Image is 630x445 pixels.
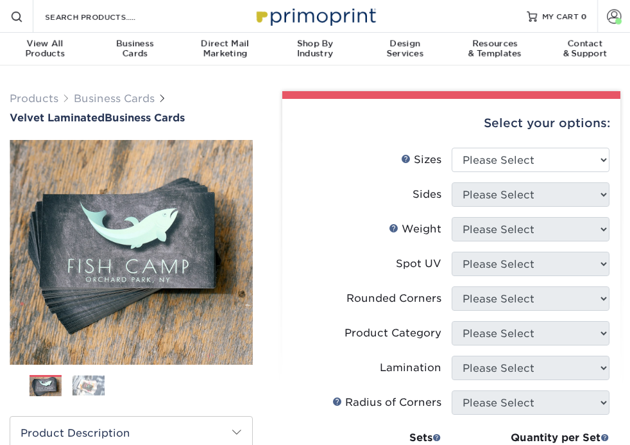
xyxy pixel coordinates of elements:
[158,369,191,401] img: Business Cards 04
[270,39,360,49] span: Shop By
[201,369,234,401] img: Business Cards 05
[115,369,148,401] img: Business Cards 03
[90,39,180,49] span: Business
[10,92,58,105] a: Products
[360,33,450,67] a: DesignServices
[450,33,540,67] a: Resources& Templates
[270,33,360,67] a: Shop ByIndustry
[180,33,270,67] a: Direct MailMarketing
[10,130,253,374] img: Velvet Laminated 01
[540,39,630,49] span: Contact
[540,33,630,67] a: Contact& Support
[450,39,540,59] div: & Templates
[389,222,441,237] div: Weight
[360,39,450,49] span: Design
[90,39,180,59] div: Cards
[380,360,441,376] div: Lamination
[10,112,105,124] span: Velvet Laminated
[10,112,253,124] h1: Business Cards
[450,39,540,49] span: Resources
[542,11,579,22] span: MY CART
[44,9,169,24] input: SEARCH PRODUCTS.....
[401,152,441,168] div: Sizes
[396,256,441,272] div: Spot UV
[180,39,270,59] div: Marketing
[180,39,270,49] span: Direct Mail
[345,326,441,341] div: Product Category
[360,39,450,59] div: Services
[72,376,105,396] img: Business Cards 02
[413,187,441,202] div: Sides
[30,371,62,403] img: Business Cards 01
[540,39,630,59] div: & Support
[90,33,180,67] a: BusinessCards
[10,112,253,124] a: Velvet LaminatedBusiness Cards
[332,395,441,410] div: Radius of Corners
[74,92,155,105] a: Business Cards
[346,291,441,306] div: Rounded Corners
[581,12,587,21] span: 0
[270,39,360,59] div: Industry
[293,99,610,148] div: Select your options:
[251,2,379,30] img: Primoprint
